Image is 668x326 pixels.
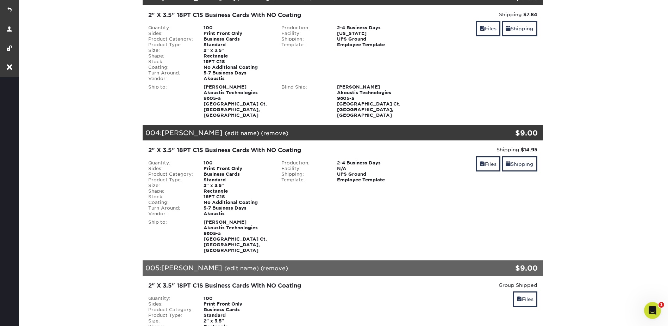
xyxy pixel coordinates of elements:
div: Business Cards [198,171,276,177]
div: Facility: [276,31,332,36]
div: 2" X 3.5" 18PT C1S Business Cards With NO Coating [148,282,404,290]
div: 004: [143,125,476,141]
div: Group Shipped [415,282,538,289]
span: [PERSON_NAME] [162,129,223,137]
div: Quantity: [143,296,199,301]
div: Coating: [143,65,199,70]
div: Shipping: [415,11,538,18]
div: 2" x 3.5" [198,183,276,188]
div: Product Type: [143,313,199,318]
div: Quantity: [143,25,199,31]
iframe: Google Customer Reviews [2,304,60,324]
div: 2" x 3.5" [198,48,276,53]
div: 2" X 3.5" 18PT C1S Business Cards With NO Coating [148,11,404,19]
div: Facility: [276,166,332,171]
div: 2" X 3.5" 18PT C1S Business Cards With NO Coating [148,146,404,155]
a: (remove) [261,130,288,137]
div: Production: [276,160,332,166]
a: Shipping [502,21,537,36]
div: 2-4 Business Days [332,25,410,31]
div: Shipping: [415,146,538,153]
span: files [517,296,522,302]
div: Template: [276,177,332,183]
a: (edit name) [225,130,259,137]
a: (edit name) [224,265,259,272]
div: No Additional Coating [198,65,276,70]
div: 100 [198,296,276,301]
div: Employee Template [332,42,410,48]
div: N/A [332,166,410,171]
div: 005: [143,260,476,276]
div: Shipping: [276,171,332,177]
div: 18PT C1S [198,194,276,200]
div: $9.00 [476,263,538,273]
strong: $14.95 [521,147,537,152]
div: Ship to: [143,84,199,118]
strong: [PERSON_NAME] Akoustis Technologies 9805-a [GEOGRAPHIC_DATA] Ct. [GEOGRAPHIC_DATA], [GEOGRAPHIC_D... [204,219,267,253]
strong: [PERSON_NAME] Akoustis Technologies 9805-a [GEOGRAPHIC_DATA] Ct. [GEOGRAPHIC_DATA], [GEOGRAPHIC_D... [204,84,267,118]
div: Sides: [143,31,199,36]
div: 2" x 3.5" [198,318,276,324]
div: Employee Template [332,177,410,183]
div: Shape: [143,53,199,59]
a: Shipping [502,156,537,171]
div: Production: [276,25,332,31]
div: UPS Ground [332,171,410,177]
a: Files [513,291,537,307]
div: Turn-Around: [143,205,199,211]
div: [US_STATE] [332,31,410,36]
div: Product Type: [143,177,199,183]
strong: $7.84 [523,12,537,17]
a: Files [476,156,500,171]
div: Rectangle [198,53,276,59]
span: 1 [658,302,664,308]
div: 2-4 Business Days [332,160,410,166]
div: Business Cards [198,36,276,42]
div: Stock: [143,194,199,200]
div: $9.00 [476,128,538,138]
div: Size: [143,183,199,188]
div: Vendor: [143,76,199,81]
div: Size: [143,318,199,324]
div: No Additional Coating [198,200,276,205]
div: Stock: [143,59,199,65]
a: Files [476,21,500,36]
div: 5-7 Business Days [198,70,276,76]
div: Product Category: [143,36,199,42]
a: (remove) [261,265,288,272]
div: Sides: [143,166,199,171]
div: Shipping: [276,36,332,42]
div: Quantity: [143,160,199,166]
div: Turn-Around: [143,70,199,76]
div: Print Front Only [198,166,276,171]
div: Product Category: [143,307,199,313]
strong: [PERSON_NAME] Akoustis Technologies 9805-a [GEOGRAPHIC_DATA] Ct. [GEOGRAPHIC_DATA], [GEOGRAPHIC_D... [337,84,400,118]
span: shipping [506,26,511,31]
div: 5-7 Business Days [198,205,276,211]
div: Size: [143,48,199,53]
div: Product Category: [143,171,199,177]
div: Standard [198,177,276,183]
div: Business Cards [198,307,276,313]
div: Blind Ship: [276,84,332,118]
div: Akoustis [198,76,276,81]
div: Sides: [143,301,199,307]
div: Template: [276,42,332,48]
div: Vendor: [143,211,199,217]
div: Standard [198,313,276,318]
span: files [480,26,485,31]
div: 100 [198,25,276,31]
iframe: Intercom live chat [644,302,661,319]
div: Product Type: [143,42,199,48]
div: UPS Ground [332,36,410,42]
div: Rectangle [198,188,276,194]
div: Print Front Only [198,31,276,36]
div: Ship to: [143,219,199,253]
span: [PERSON_NAME] [161,264,222,272]
div: 18PT C1S [198,59,276,65]
div: Shape: [143,188,199,194]
span: shipping [506,161,511,167]
div: Coating: [143,200,199,205]
span: files [480,161,485,167]
div: 100 [198,160,276,166]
